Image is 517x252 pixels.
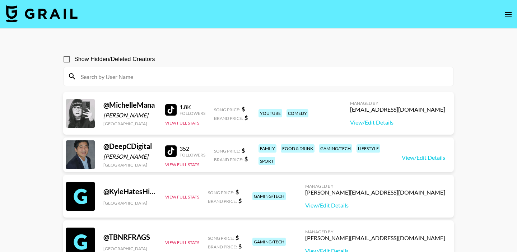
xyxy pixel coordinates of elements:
span: Brand Price: [208,199,237,204]
input: Search by User Name [76,71,449,82]
div: [GEOGRAPHIC_DATA] [103,200,157,206]
strong: $ [236,234,239,241]
div: [PERSON_NAME] [103,112,157,119]
div: 352 [180,145,205,152]
span: Brand Price: [208,244,237,249]
div: @ KyleHatesHiking [103,187,157,196]
span: Brand Price: [214,157,243,162]
div: food & drink [281,144,315,153]
strong: $ [242,106,245,112]
div: @ MichelleMana [103,101,157,109]
strong: $ [236,188,239,195]
div: youtube [258,109,282,117]
a: View/Edit Details [305,202,445,209]
div: @ DeepCDigital [103,142,157,151]
div: [PERSON_NAME][EMAIL_ADDRESS][DOMAIN_NAME] [305,234,445,242]
strong: $ [238,197,242,204]
div: [GEOGRAPHIC_DATA] [103,121,157,126]
strong: $ [238,243,242,249]
button: View Full Stats [165,194,199,200]
div: Followers [180,111,205,116]
div: Managed By [305,183,445,189]
div: [GEOGRAPHIC_DATA] [103,162,157,168]
span: Brand Price: [214,116,243,121]
strong: $ [244,114,248,121]
span: Song Price: [208,235,234,241]
div: comedy [287,109,308,117]
div: gaming/tech [252,238,286,246]
div: Managed By [305,229,445,234]
img: Grail Talent [6,5,78,22]
strong: $ [242,147,245,154]
button: open drawer [501,7,516,22]
span: Song Price: [214,148,240,154]
div: [PERSON_NAME][EMAIL_ADDRESS][DOMAIN_NAME] [305,189,445,196]
div: Managed By [350,101,445,106]
a: View/Edit Details [402,154,445,161]
div: [GEOGRAPHIC_DATA] [103,246,157,251]
div: 1.8K [180,103,205,111]
strong: $ [244,155,248,162]
div: sport [258,157,275,165]
button: View Full Stats [165,162,199,167]
button: View Full Stats [165,120,199,126]
div: [PERSON_NAME] [103,153,157,160]
span: Song Price: [208,190,234,195]
div: family [258,144,276,153]
div: lifestyle [357,144,380,153]
button: View Full Stats [165,240,199,245]
div: Followers [180,152,205,158]
span: Show Hidden/Deleted Creators [74,55,155,64]
span: Song Price: [214,107,240,112]
a: View/Edit Details [350,119,445,126]
div: gaming/tech [319,144,352,153]
div: [EMAIL_ADDRESS][DOMAIN_NAME] [350,106,445,113]
div: gaming/tech [252,192,286,200]
div: @ TBNRFRAGS [103,233,157,242]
